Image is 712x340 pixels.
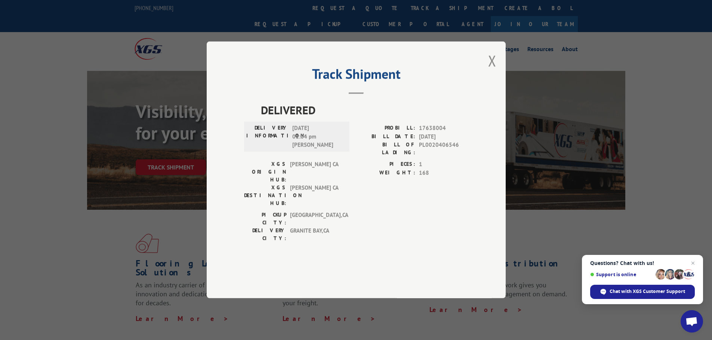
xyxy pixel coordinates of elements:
[419,141,468,157] span: PL0020406546
[419,169,468,177] span: 168
[290,227,340,243] span: GRANITE BAY , CA
[356,141,415,157] label: BILL OF LADING:
[290,211,340,227] span: [GEOGRAPHIC_DATA] , CA
[290,160,340,184] span: [PERSON_NAME] CA
[488,51,496,71] button: Close modal
[356,160,415,169] label: PIECES:
[590,260,695,266] span: Questions? Chat with us!
[590,272,653,277] span: Support is online
[261,102,468,119] span: DELIVERED
[419,160,468,169] span: 1
[290,184,340,208] span: [PERSON_NAME] CA
[419,124,468,133] span: 17638004
[419,132,468,141] span: [DATE]
[246,124,289,150] label: DELIVERY INFORMATION:
[244,69,468,83] h2: Track Shipment
[244,160,286,184] label: XGS ORIGIN HUB:
[681,310,703,333] div: Open chat
[244,184,286,208] label: XGS DESTINATION HUB:
[590,285,695,299] div: Chat with XGS Customer Support
[356,124,415,133] label: PROBILL:
[244,211,286,227] label: PICKUP CITY:
[356,132,415,141] label: BILL DATE:
[356,169,415,177] label: WEIGHT:
[292,124,343,150] span: [DATE] 01:04 pm [PERSON_NAME]
[244,227,286,243] label: DELIVERY CITY:
[688,259,697,268] span: Close chat
[610,288,685,295] span: Chat with XGS Customer Support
